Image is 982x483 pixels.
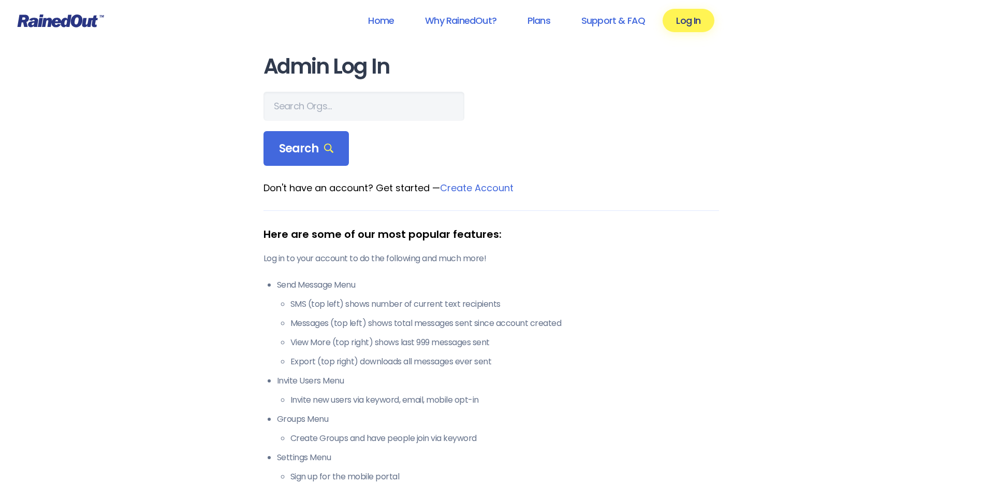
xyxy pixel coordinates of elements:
li: Create Groups and have people join via keyword [290,432,719,445]
a: Create Account [440,181,514,194]
li: Export (top right) downloads all messages ever sent [290,356,719,368]
li: Messages (top left) shows total messages sent since account created [290,317,719,330]
div: Here are some of our most popular features: [263,226,719,242]
li: Groups Menu [277,413,719,445]
li: SMS (top left) shows number of current text recipients [290,298,719,310]
a: Log In [663,9,714,32]
input: Search Orgs… [263,92,464,121]
li: Invite Users Menu [277,375,719,406]
a: Plans [514,9,564,32]
a: Support & FAQ [568,9,658,32]
li: View More (top right) shows last 999 messages sent [290,336,719,349]
p: Log in to your account to do the following and much more! [263,252,719,265]
li: Send Message Menu [277,279,719,368]
h1: Admin Log In [263,55,719,78]
span: Search [279,141,334,156]
a: Home [355,9,407,32]
a: Why RainedOut? [412,9,510,32]
li: Sign up for the mobile portal [290,471,719,483]
div: Search [263,131,349,166]
li: Invite new users via keyword, email, mobile opt-in [290,394,719,406]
